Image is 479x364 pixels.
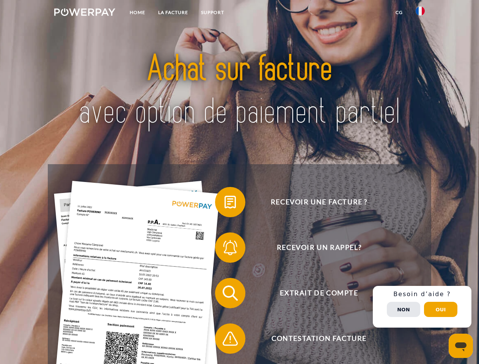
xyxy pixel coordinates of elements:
img: qb_warning.svg [221,329,240,348]
button: Recevoir un rappel? [215,232,412,263]
img: logo-powerpay-white.svg [54,8,115,16]
img: fr [416,6,425,16]
span: Recevoir une facture ? [226,187,412,217]
button: Oui [424,302,457,317]
button: Contestation Facture [215,323,412,354]
img: qb_search.svg [221,284,240,303]
div: Schnellhilfe [373,286,471,328]
button: Non [387,302,420,317]
button: Recevoir une facture ? [215,187,412,217]
img: qb_bill.svg [221,193,240,212]
iframe: Bouton de lancement de la fenêtre de messagerie [449,334,473,358]
a: Home [123,6,152,19]
img: qb_bell.svg [221,238,240,257]
button: Extrait de compte [215,278,412,308]
a: LA FACTURE [152,6,195,19]
a: CG [389,6,409,19]
span: Recevoir un rappel? [226,232,412,263]
h3: Besoin d’aide ? [377,290,467,298]
a: Support [195,6,231,19]
img: title-powerpay_fr.svg [72,36,407,145]
span: Extrait de compte [226,278,412,308]
span: Contestation Facture [226,323,412,354]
